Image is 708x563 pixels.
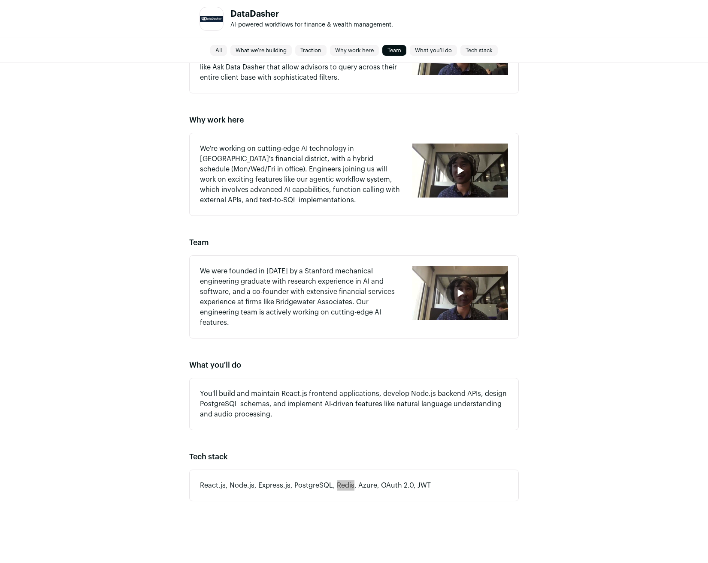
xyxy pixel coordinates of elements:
a: Team [382,45,406,56]
p: We're working on cutting-edge AI technology in [GEOGRAPHIC_DATA]'s financial district, with a hyb... [200,144,402,205]
h2: What you'll do [189,359,519,371]
a: What we're building [230,45,292,56]
h2: Tech stack [189,451,519,463]
a: What you'll do [410,45,457,56]
a: Why work here [330,45,379,56]
span: AI-powered workflows for finance & wealth management. [230,22,393,28]
p: You'll build and maintain React.js frontend applications, develop Node.js backend APIs, design Po... [200,389,508,419]
a: Traction [295,45,327,56]
h2: Team [189,237,519,249]
a: All [210,45,227,56]
p: We were founded in [DATE] by a Stanford mechanical engineering graduate with research experience ... [200,266,402,328]
h2: Why work here [189,114,519,126]
p: React.js, Node.js, Express.js, PostgreSQL, Redis, Azure, OAuth 2.0, JWT [200,480,508,491]
h1: DataDasher [230,10,393,18]
a: Tech stack [460,45,498,56]
img: 5ea263cf0c28d7e3455a8b28ff74034307efce2722f8c6cf0fe1af1be6d55519.jpg [200,16,223,22]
